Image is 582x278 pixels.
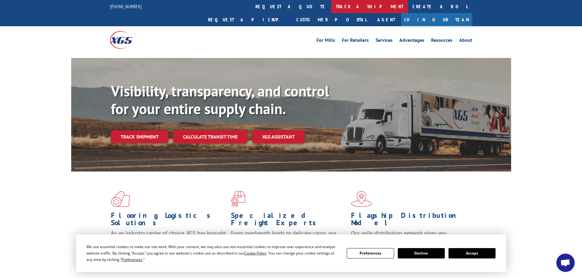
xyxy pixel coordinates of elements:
[111,229,226,251] span: As an industry carrier of choice, XGS has brought innovation and dedication to flooring logistics...
[111,81,329,118] b: Visibility, transparency, and control for your entire supply chain.
[375,38,393,45] a: Services
[342,38,369,45] a: For Retailers
[111,191,130,207] img: xgs-icon-total-supply-chain-intelligence-red
[351,229,463,244] span: Our agile distribution network gives you nationwide inventory management on demand.
[371,13,401,26] a: Agent
[231,229,346,257] p: From overlength loads to delicate cargo, our experienced staff knows the best way to move your fr...
[231,212,346,229] h1: Specialized Freight Experts
[556,254,575,272] div: Open chat
[292,13,371,26] a: Customer Portal
[111,130,168,143] a: Track shipment
[317,38,335,45] a: For Mills
[122,257,142,262] span: Preferences
[252,130,305,143] a: XGS ASSISTANT
[459,38,472,45] a: About
[448,248,496,258] button: Accept
[110,3,142,9] a: [PHONE_NUMBER]
[351,191,372,207] img: xgs-icon-flagship-distribution-model-red
[401,13,472,26] a: Join Our Team
[399,38,424,45] a: Advantages
[173,130,247,143] a: Calculate transit time
[244,251,266,256] span: Cookie Policy
[347,248,394,258] button: Preferences
[231,191,245,207] img: xgs-icon-focused-on-flooring-red
[431,38,452,45] a: Resources
[203,13,292,26] a: Request a pickup
[398,248,445,258] button: Decline
[86,244,339,263] div: We use essential cookies to make our site work. With your consent, we may also use non-essential ...
[76,234,506,272] div: Cookie Consent Prompt
[111,212,226,229] h1: Flooring Logistics Solutions
[351,212,467,229] h1: Flagship Distribution Model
